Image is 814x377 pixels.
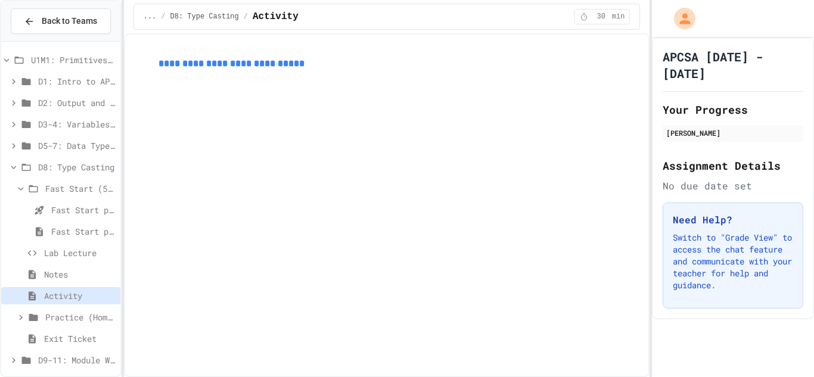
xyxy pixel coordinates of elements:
span: Lab Lecture [44,247,116,259]
span: D8: Type Casting [38,161,116,173]
span: D8: Type Casting [170,12,239,21]
span: min [612,12,625,21]
span: D1: Intro to APCSA [38,75,116,88]
span: ... [144,12,157,21]
h1: APCSA [DATE] - [DATE] [663,48,803,82]
span: Fast Start pt.1 [51,204,116,216]
span: Fast Start (5 mins) [45,182,116,195]
span: D9-11: Module Wrap Up [38,354,116,366]
h2: Assignment Details [663,157,803,174]
span: Practice (Homework, if needed) [45,311,116,323]
p: Switch to "Grade View" to access the chat feature and communicate with your teacher for help and ... [673,232,793,291]
span: Exit Ticket [44,332,116,345]
span: D3-4: Variables and Input [38,118,116,130]
span: 30 [592,12,611,21]
span: Fast Start pt.2 [51,225,116,238]
span: D2: Output and Compiling Code [38,96,116,109]
span: / [161,12,165,21]
span: Back to Teams [42,15,97,27]
div: No due date set [663,179,803,193]
span: / [244,12,248,21]
span: Activity [44,289,116,302]
div: [PERSON_NAME] [666,127,800,138]
span: D5-7: Data Types and Number Calculations [38,139,116,152]
div: My Account [661,5,698,32]
span: U1M1: Primitives, Variables, Basic I/O [31,54,116,66]
span: Activity [253,10,299,24]
h2: Your Progress [663,101,803,118]
button: Back to Teams [11,8,111,34]
h3: Need Help? [673,213,793,227]
span: Notes [44,268,116,281]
